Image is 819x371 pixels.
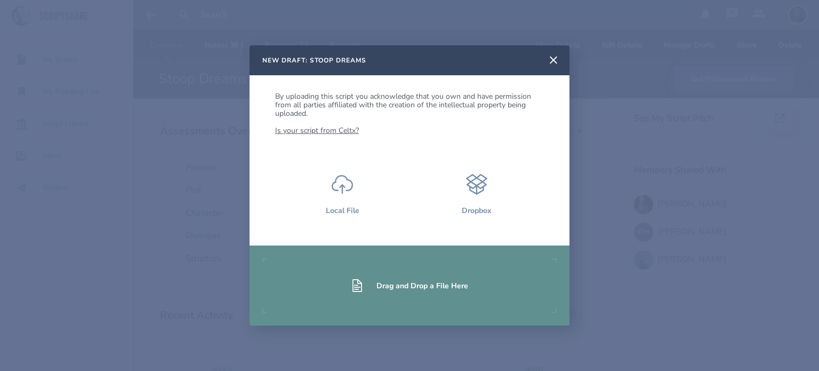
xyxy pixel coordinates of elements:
[409,206,544,216] div: Dropbox
[409,161,544,228] button: Dropbox
[275,161,409,228] button: Local File
[262,56,366,65] h2: New Draft: Stoop Dreams
[275,92,544,135] p: By uploading this script you acknowledge that you own and have permission from all parties affili...
[275,206,409,216] div: Local File
[275,125,359,136] a: Is your script from Celtx?
[376,281,468,291] div: Drag and Drop a File Here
